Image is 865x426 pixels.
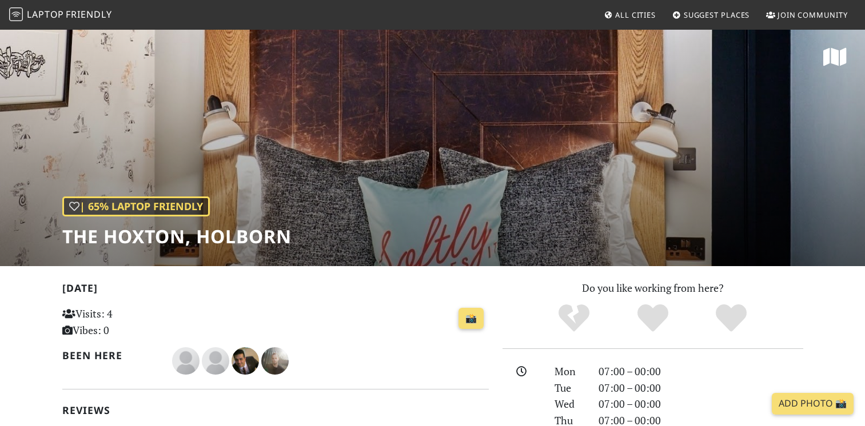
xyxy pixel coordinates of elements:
[27,8,64,21] span: Laptop
[778,10,848,20] span: Join Community
[62,226,292,247] h1: The Hoxton, Holborn
[202,353,232,367] span: Jade Allegra
[772,393,854,415] a: Add Photo 📸
[62,306,196,339] p: Visits: 4 Vibes: 0
[62,404,489,416] h2: Reviews
[172,347,200,375] img: blank-535327c66bd565773addf3077783bbfce4b00ec00e9fd257753287c682c7fa38.png
[202,347,229,375] img: blank-535327c66bd565773addf3077783bbfce4b00ec00e9fd257753287c682c7fa38.png
[172,353,202,367] span: James Lowsley Williams
[668,5,755,25] a: Suggest Places
[66,8,111,21] span: Friendly
[592,380,810,396] div: 07:00 – 00:00
[232,353,261,367] span: Nav Cheema
[9,7,23,21] img: LaptopFriendly
[548,396,591,412] div: Wed
[535,303,613,334] div: No
[762,5,852,25] a: Join Community
[599,5,660,25] a: All Cities
[62,282,489,299] h2: [DATE]
[62,349,159,361] h2: Been here
[261,347,289,375] img: 1170-martynas.jpg
[692,303,771,334] div: Definitely!
[548,380,591,396] div: Tue
[261,353,289,367] span: Martynas Vizbaras
[232,347,259,375] img: 1511-nav.jpg
[684,10,750,20] span: Suggest Places
[503,280,803,296] p: Do you like working from here?
[9,5,112,25] a: LaptopFriendly LaptopFriendly
[592,396,810,412] div: 07:00 – 00:00
[459,308,484,329] a: 📸
[548,363,591,380] div: Mon
[613,303,692,334] div: Yes
[592,363,810,380] div: 07:00 – 00:00
[62,196,210,216] div: | 65% Laptop Friendly
[615,10,656,20] span: All Cities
